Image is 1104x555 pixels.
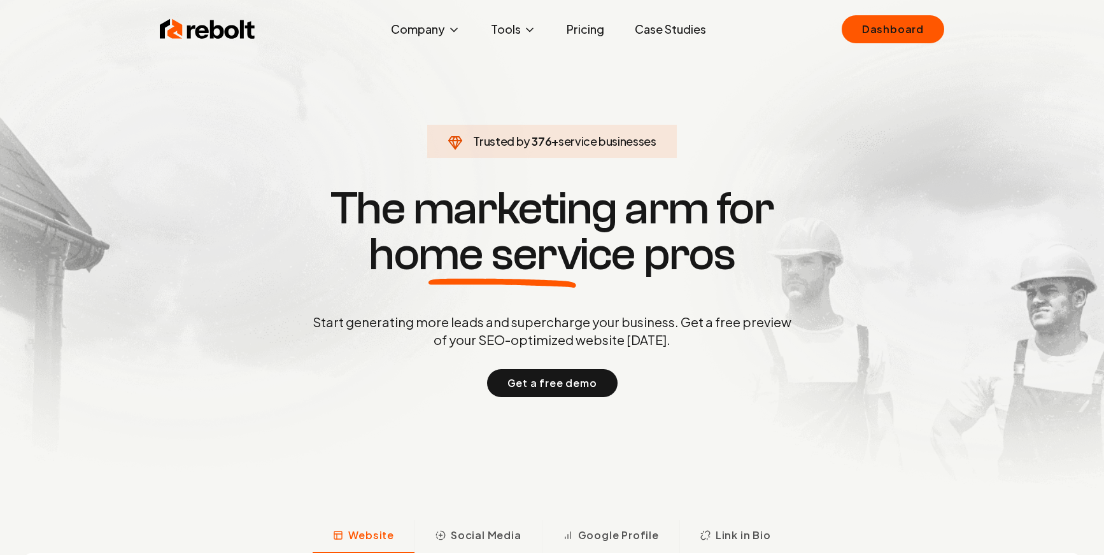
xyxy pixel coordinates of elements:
a: Dashboard [842,15,944,43]
a: Pricing [556,17,614,42]
span: service businesses [558,134,656,148]
button: Social Media [414,520,542,553]
button: Link in Bio [679,520,791,553]
button: Website [313,520,414,553]
span: Link in Bio [716,528,771,543]
span: home service [369,232,635,277]
h1: The marketing arm for pros [246,186,858,277]
span: 376 [532,132,551,150]
span: Website [348,528,394,543]
span: Google Profile [578,528,659,543]
span: Trusted by [473,134,530,148]
button: Tools [481,17,546,42]
span: Social Media [451,528,521,543]
p: Start generating more leads and supercharge your business. Get a free preview of your SEO-optimiz... [310,313,794,349]
button: Google Profile [542,520,679,553]
button: Get a free demo [487,369,618,397]
img: Rebolt Logo [160,17,255,42]
span: + [551,134,558,148]
button: Company [381,17,471,42]
a: Case Studies [625,17,716,42]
